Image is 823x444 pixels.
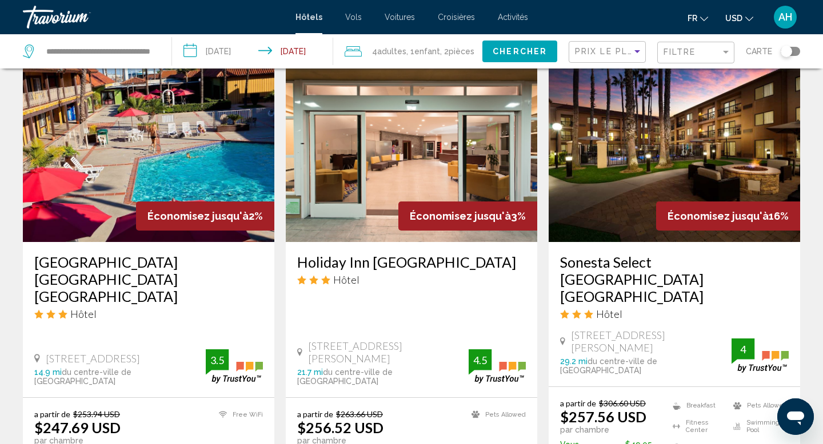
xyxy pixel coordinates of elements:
[656,201,800,231] div: 16%
[34,409,70,419] span: a partir de
[575,47,642,57] mat-select: Sort by
[688,10,708,26] button: Change language
[482,41,557,62] button: Chercher
[498,13,528,22] a: Activités
[23,59,274,242] img: Hotel image
[34,253,263,305] a: [GEOGRAPHIC_DATA] [GEOGRAPHIC_DATA] [GEOGRAPHIC_DATA]
[70,308,97,320] span: Hôtel
[777,398,814,435] iframe: Bouton de lancement de la fenêtre de messagerie
[297,273,526,286] div: 3 star Hotel
[746,43,772,59] span: Carte
[333,34,482,68] button: Travelers: 4 adults, 1 child
[297,368,393,386] span: du centre-ville de [GEOGRAPHIC_DATA]
[73,409,120,419] del: $253.94 USD
[772,46,800,56] button: Toggle map
[599,398,646,408] del: $306.60 USD
[778,11,792,23] span: AH
[596,308,622,320] span: Hôtel
[295,13,322,22] a: Hôtels
[664,47,696,56] span: Filtre
[571,329,732,354] span: [STREET_ADDRESS][PERSON_NAME]
[333,273,359,286] span: Hôtel
[770,5,800,29] button: User Menu
[560,357,657,375] span: du centre-ville de [GEOGRAPHIC_DATA]
[466,409,526,421] li: Pets Allowed
[469,349,526,383] img: trustyou-badge.svg
[23,6,284,29] a: Travorium
[668,210,769,222] span: Économisez jusqu'à
[377,47,406,56] span: Adultes
[34,308,263,320] div: 3 star Hotel
[440,43,474,59] span: , 2
[336,409,383,419] del: $263.66 USD
[34,368,62,377] span: 14.9 mi
[46,352,140,365] span: [STREET_ADDRESS]
[560,408,646,425] ins: $257.56 USD
[136,201,274,231] div: 2%
[732,342,754,356] div: 4
[560,253,789,305] a: Sonesta Select [GEOGRAPHIC_DATA] [GEOGRAPHIC_DATA]
[493,47,547,56] span: Chercher
[728,419,789,434] li: Swimming Pool
[206,349,263,383] img: trustyou-badge.svg
[667,398,728,413] li: Breakfast
[297,419,383,436] ins: $256.52 USD
[308,340,469,365] span: [STREET_ADDRESS][PERSON_NAME]
[406,43,440,59] span: , 1
[172,34,333,68] button: Check-in date: Apr 3, 2026 Check-out date: Apr 5, 2026
[575,47,664,56] span: Prix le plus bas
[549,59,800,242] img: Hotel image
[372,43,406,59] span: 4
[286,59,537,242] img: Hotel image
[667,419,728,434] li: Fitness Center
[213,409,263,421] li: Free WiFi
[297,368,323,377] span: 21.7 mi
[657,41,734,64] button: Filter
[725,14,742,23] span: USD
[728,398,789,413] li: Pets Allowed
[345,13,362,22] a: Vols
[560,398,596,408] span: a partir de
[297,253,526,271] a: Holiday Inn [GEOGRAPHIC_DATA]
[560,357,588,366] span: 29.2 mi
[725,10,753,26] button: Change currency
[732,338,789,372] img: trustyou-badge.svg
[410,210,511,222] span: Économisez jusqu'à
[560,425,667,434] p: par chambre
[297,409,333,419] span: a partir de
[398,201,537,231] div: 3%
[34,368,131,386] span: du centre-ville de [GEOGRAPHIC_DATA]
[414,47,440,56] span: Enfant
[147,210,249,222] span: Économisez jusqu'à
[560,308,789,320] div: 3 star Hotel
[688,14,697,23] span: fr
[449,47,474,56] span: pièces
[438,13,475,22] a: Croisières
[34,419,121,436] ins: $247.69 USD
[385,13,415,22] a: Voitures
[206,353,229,367] div: 3.5
[469,353,492,367] div: 4.5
